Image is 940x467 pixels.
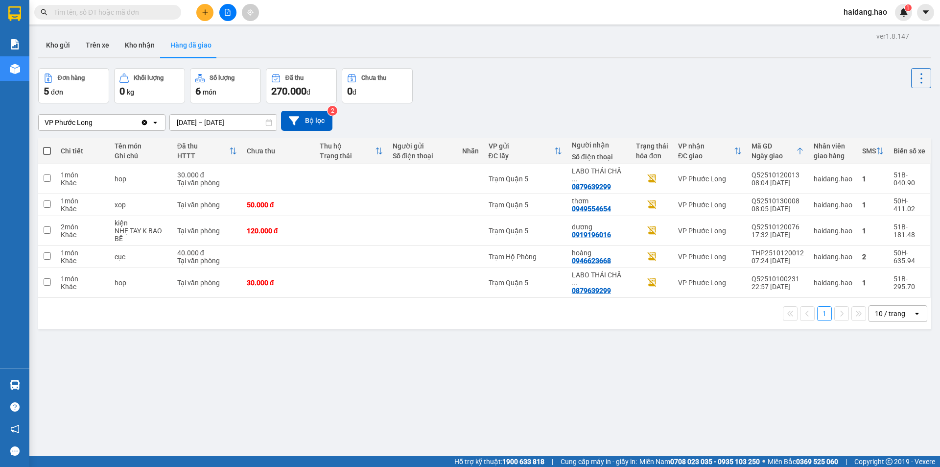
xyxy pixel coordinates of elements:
div: 0919196016 [572,231,611,239]
button: Đã thu270.000đ [266,68,337,103]
div: haidang.hao [814,227,852,235]
div: Q52510100231 [752,275,804,283]
button: Trên xe [78,33,117,57]
div: ĐC lấy [489,152,554,160]
th: Toggle SortBy [315,138,388,164]
div: 17:32 [DATE] [752,231,804,239]
span: copyright [886,458,893,465]
input: Select a date range. [170,115,277,130]
button: aim [242,4,259,21]
div: thơm [572,197,626,205]
span: Hỗ trợ kỹ thuật: [454,456,544,467]
button: Đơn hàng5đơn [38,68,109,103]
div: NHẸ TAY K BAO BỂ [115,227,167,243]
strong: 1900 633 818 [502,458,544,466]
div: 2 món [61,223,105,231]
div: LABO THÁI CHÂU NGÂN [572,271,626,287]
th: Toggle SortBy [673,138,747,164]
div: 50H-411.02 [893,197,925,213]
div: hoàng [572,249,626,257]
th: Toggle SortBy [747,138,809,164]
div: Khối lượng [134,74,164,81]
div: Chưa thu [247,147,310,155]
div: SMS [862,147,876,155]
div: Tại văn phòng [177,179,237,187]
span: Miền Nam [639,456,760,467]
span: 0 [347,85,352,97]
span: ... [572,279,578,287]
div: 120.000 đ [247,227,310,235]
div: VP Phước Long [678,279,742,287]
div: Đã thu [285,74,304,81]
span: kg [127,88,134,96]
div: 51B-040.90 [893,171,925,187]
div: haidang.hao [814,175,852,183]
div: Khác [61,231,105,239]
div: 07:24 [DATE] [752,257,804,265]
span: 6 [195,85,201,97]
div: Số điện thoại [393,152,452,160]
button: plus [196,4,213,21]
strong: 0708 023 035 - 0935 103 250 [670,458,760,466]
div: Chi tiết [61,147,105,155]
div: Tại văn phòng [177,227,237,235]
button: Kho gửi [38,33,78,57]
div: Khác [61,205,105,213]
div: Tại văn phòng [177,279,237,287]
div: 08:05 [DATE] [752,205,804,213]
div: 0879639299 [572,183,611,191]
img: warehouse-icon [10,380,20,390]
button: file-add [219,4,236,21]
div: 1 [862,227,884,235]
span: haidang.hao [836,6,895,18]
div: VP Phước Long [678,253,742,261]
span: message [10,446,20,456]
div: 51B-181.48 [893,223,925,239]
span: search [41,9,47,16]
input: Tìm tên, số ĐT hoặc mã đơn [54,7,169,18]
div: 0946623668 [572,257,611,265]
span: món [203,88,216,96]
div: xop [115,201,167,209]
th: Toggle SortBy [484,138,567,164]
span: 0 [119,85,125,97]
div: Biển số xe [893,147,925,155]
span: caret-down [921,8,930,17]
div: Trạm Hộ Phòng [489,253,562,261]
div: VP gửi [489,142,554,150]
span: aim [247,9,254,16]
div: Người nhận [572,141,626,149]
div: 1 món [61,197,105,205]
div: VP Phước Long [678,227,742,235]
img: solution-icon [10,39,20,49]
div: Khác [61,283,105,291]
div: Tại văn phòng [177,257,237,265]
sup: 2 [328,106,337,116]
div: THP2510120012 [752,249,804,257]
div: Mã GD [752,142,796,150]
span: question-circle [10,402,20,412]
div: Trạm Quận 5 [489,279,562,287]
div: Q52510120013 [752,171,804,179]
img: logo-vxr [8,6,21,21]
div: Q52510120076 [752,223,804,231]
div: 30.000 đ [247,279,310,287]
div: giao hàng [814,152,852,160]
span: đ [306,88,310,96]
div: Chưa thu [361,74,386,81]
div: dương [572,223,626,231]
div: cục [115,253,167,261]
span: 1 [906,4,910,11]
div: Nhãn [462,147,479,155]
span: 270.000 [271,85,306,97]
div: VP nhận [678,142,734,150]
div: haidang.hao [814,253,852,261]
span: plus [202,9,209,16]
div: haidang.hao [814,279,852,287]
div: 50.000 đ [247,201,310,209]
button: 1 [817,306,832,321]
div: 50H-635.94 [893,249,925,265]
div: VP Phước Long [678,201,742,209]
div: hop [115,279,167,287]
div: Trạng thái [320,152,375,160]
